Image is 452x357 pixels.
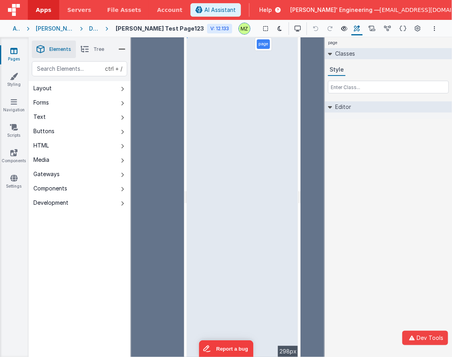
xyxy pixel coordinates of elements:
button: Dev Tools [402,331,448,345]
button: Development [29,196,130,210]
span: AI Assistant [204,6,236,14]
h4: [PERSON_NAME] Test Page123 [116,25,204,31]
span: File Assets [107,6,142,14]
button: Options [430,24,439,33]
span: Help [259,6,272,14]
button: AI Assistant [190,3,241,17]
button: Gateways [29,167,130,181]
button: Forms [29,95,130,110]
div: Apps [13,25,20,33]
div: Components [33,184,67,192]
button: Media [29,153,130,167]
div: V: 12.133 [207,24,232,33]
div: Media [33,156,49,164]
input: Enter Class... [328,81,449,93]
div: Development [89,25,99,33]
span: Servers [67,6,91,14]
div: Development [33,199,68,207]
div: HTML [33,142,49,149]
span: [PERSON_NAME]' Engineering — [290,6,380,14]
button: Components [29,181,130,196]
button: Layout [29,81,130,95]
div: ctrl [105,65,114,73]
div: Forms [33,99,49,107]
input: Search Elements... [32,61,127,76]
p: page [258,41,268,47]
div: 298px [278,346,298,357]
button: Buttons [29,124,130,138]
span: + / [105,61,122,76]
span: Elements [49,46,71,52]
button: Text [29,110,130,124]
h4: page [325,37,341,48]
button: Style [328,64,345,76]
span: Tree [93,46,104,52]
div: Text [33,113,46,121]
span: Apps [36,6,51,14]
div: [PERSON_NAME] test App [36,25,74,33]
div: Layout [33,84,52,92]
div: --> [187,37,298,357]
h2: Classes [332,48,355,59]
div: Gateways [33,170,60,178]
iframe: Marker.io feedback button [199,340,253,357]
img: e6f0a7b3287e646a671e5b5b3f58e766 [239,23,250,34]
div: Buttons [33,127,54,135]
button: HTML [29,138,130,153]
h2: Editor [332,101,351,113]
